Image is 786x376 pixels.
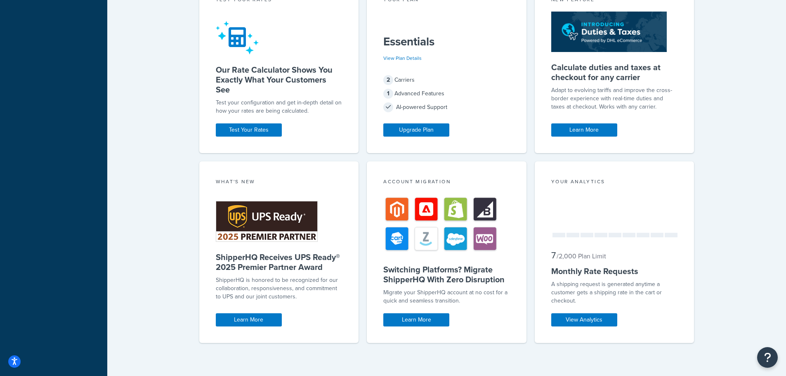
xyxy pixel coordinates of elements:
div: Account Migration [383,178,510,187]
p: ShipperHQ is honored to be recognized for our collaboration, responsiveness, and commitment to UP... [216,276,342,301]
a: View Analytics [551,313,617,326]
div: What's New [216,178,342,187]
a: Learn More [383,313,449,326]
div: AI-powered Support [383,102,510,113]
h5: Monthly Rate Requests [551,266,678,276]
button: Open Resource Center [757,347,778,368]
span: 7 [551,248,556,262]
h5: Calculate duties and taxes at checkout for any carrier [551,62,678,82]
h5: Switching Platforms? Migrate ShipperHQ With Zero Disruption [383,265,510,284]
div: Your Analytics [551,178,678,187]
h5: Essentials [383,35,510,48]
div: Test your configuration and get in-depth detail on how your rates are being calculated. [216,99,342,115]
a: Learn More [216,313,282,326]
a: Test Your Rates [216,123,282,137]
p: Adapt to evolving tariffs and improve the cross-border experience with real-time duties and taxes... [551,86,678,111]
div: Migrate your ShipperHQ account at no cost for a quick and seamless transition. [383,289,510,305]
a: Learn More [551,123,617,137]
h5: Our Rate Calculator Shows You Exactly What Your Customers See [216,65,342,95]
a: Upgrade Plan [383,123,449,137]
h5: ShipperHQ Receives UPS Ready® 2025 Premier Partner Award [216,252,342,272]
small: / 2,000 Plan Limit [557,251,606,261]
div: A shipping request is generated anytime a customer gets a shipping rate in the cart or checkout. [551,280,678,305]
span: 1 [383,89,393,99]
div: Advanced Features [383,88,510,99]
a: View Plan Details [383,54,422,62]
div: Carriers [383,74,510,86]
span: 2 [383,75,393,85]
